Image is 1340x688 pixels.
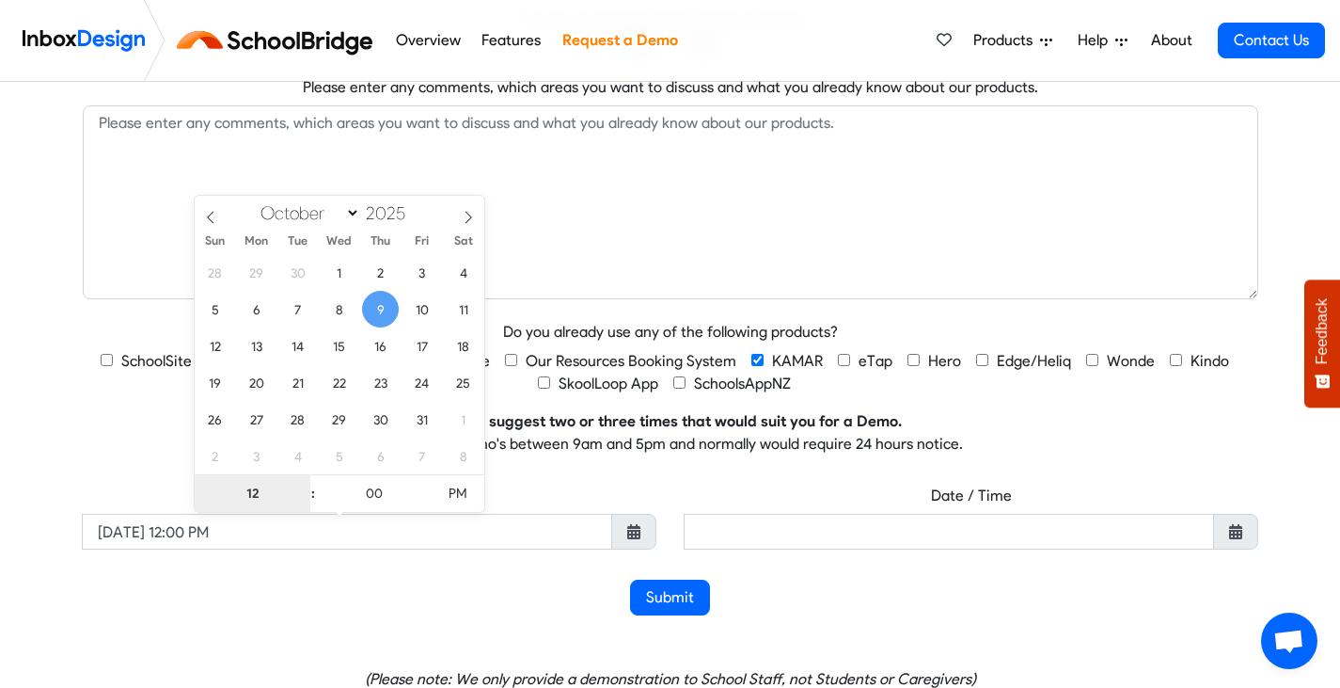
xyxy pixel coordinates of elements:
[362,401,399,438] span: October 30, 2025
[403,254,440,291] span: October 3, 2025
[195,235,236,248] span: Sun
[236,235,277,248] span: Mon
[279,364,316,401] span: October 21, 2025
[238,438,275,474] span: November 3, 2025
[907,354,920,366] input: Hero
[997,352,1071,370] span: Edge/Heliq
[279,254,316,291] span: September 30, 2025
[694,375,791,392] span: SchoolsAppNZ
[390,22,465,59] a: Overview
[538,376,550,389] input: SkoolLoop App
[310,475,316,513] span: :
[557,22,683,59] a: Request a Demo
[928,352,961,370] span: Hero
[303,70,1038,105] label: Please enter any comments, which areas you want to discuss and what you already know about our pr...
[966,22,1060,59] a: Products
[197,401,233,438] span: October 26, 2025
[1261,613,1317,669] div: Open chat
[477,22,546,59] a: Features
[403,438,440,474] span: November 7, 2025
[238,364,275,401] span: October 20, 2025
[251,201,360,225] select: Month
[973,29,1040,52] span: Products
[751,354,764,366] input: KAMAR
[279,291,316,328] span: October 7, 2025
[279,438,316,474] span: November 4, 2025
[402,235,443,248] span: Fri
[859,352,892,370] span: eTap
[931,478,1012,514] label: Date / Time
[101,354,113,366] input: SchoolSite Website
[277,235,319,248] span: Tue
[279,401,316,438] span: October 28, 2025
[443,235,484,248] span: Sat
[362,364,399,401] span: October 23, 2025
[1304,280,1340,408] button: Feedback - Show survey
[360,202,428,224] input: Year
[403,401,440,438] span: October 31, 2025
[362,328,399,364] span: October 16, 2025
[321,364,357,401] span: October 22, 2025
[445,254,481,291] span: October 4, 2025
[321,328,357,364] span: October 15, 2025
[505,354,517,366] input: Our Resources Booking System
[195,475,310,513] input: Hour
[1107,352,1155,370] span: Wonde
[976,354,988,366] input: Edge/Heliq
[316,475,432,513] input: Minute
[503,314,838,350] label: Do you already use any of the following products?
[238,401,275,438] span: October 27, 2025
[197,328,233,364] span: October 12, 2025
[360,235,402,248] span: Thu
[1190,352,1229,370] span: Kindo
[197,291,233,328] span: October 5, 2025
[173,18,385,63] img: schoolbridge logo
[445,438,481,474] span: November 8, 2025
[673,376,686,389] input: SchoolsAppNZ
[238,254,275,291] span: September 29, 2025
[197,438,233,474] span: November 2, 2025
[362,291,399,328] span: October 9, 2025
[1086,354,1098,366] input: Wonde
[403,291,440,328] span: October 10, 2025
[439,412,902,430] strong: Please suggest two or three times that would suit you for a Demo.
[445,328,481,364] span: October 18, 2025
[365,670,976,688] em: (Please note: We only provide a demonstration to School Staff, not Students or Caregivers)
[445,401,481,438] span: November 1, 2025
[1218,23,1325,58] a: Contact Us
[321,254,357,291] span: October 1, 2025
[1070,22,1135,59] a: Help
[1314,298,1331,364] span: Feedback
[197,364,233,401] span: October 19, 2025
[1145,22,1197,59] a: About
[403,328,440,364] span: October 17, 2025
[197,254,233,291] span: September 28, 2025
[321,401,357,438] span: October 29, 2025
[445,291,481,328] span: October 11, 2025
[630,580,710,616] button: Submit
[362,254,399,291] span: October 2, 2025
[445,364,481,401] span: October 25, 2025
[121,352,251,370] span: SchoolSite Website
[362,438,399,474] span: November 6, 2025
[238,328,275,364] span: October 13, 2025
[321,438,357,474] span: November 5, 2025
[321,291,357,328] span: October 8, 2025
[526,352,736,370] span: Our Resources Booking System
[279,328,316,364] span: October 14, 2025
[319,235,360,248] span: Wed
[838,354,850,366] input: eTap
[559,375,658,392] span: SkoolLoop App
[432,475,483,513] span: Click to toggle
[1170,354,1182,366] input: Kindo
[83,410,1258,456] p: We provide demo's between 9am and 5pm and normally would require 24 hours notice.
[403,364,440,401] span: October 24, 2025
[1078,29,1115,52] span: Help
[772,352,823,370] span: KAMAR
[238,291,275,328] span: October 6, 2025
